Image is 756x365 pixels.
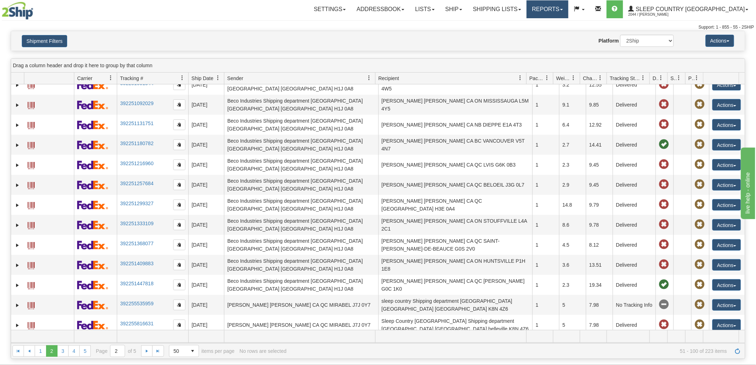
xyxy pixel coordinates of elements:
div: live help - online [5,4,66,13]
img: 2 - FedEx Express® [77,321,108,330]
span: Delivery Status [653,75,659,82]
button: Copy to clipboard [173,139,185,150]
button: Actions [712,139,741,151]
button: Shipment Filters [22,35,67,47]
label: Platform [599,37,619,44]
a: Label [28,179,35,190]
a: Expand [14,322,21,329]
a: Expand [14,102,21,109]
span: Page 2 [46,345,58,357]
td: [PERSON_NAME] [PERSON_NAME] CA MB WINNIPEG R2M 4W5 [378,75,533,95]
button: Actions [712,199,741,211]
td: [DATE] [188,75,224,95]
a: 4 [68,345,80,357]
span: Late [659,260,669,270]
td: Beco Industries Shipping department [GEOGRAPHIC_DATA] [GEOGRAPHIC_DATA] [GEOGRAPHIC_DATA] H1J 0A8 [224,75,378,95]
a: 392251368077 [120,241,153,246]
a: Label [28,259,35,270]
a: Expand [14,82,21,89]
td: 1 [532,235,559,255]
img: 2 - FedEx Express® [77,221,108,230]
span: Weight [556,75,571,82]
button: Actions [712,179,741,191]
span: Recipient [378,75,399,82]
span: Carrier [77,75,93,82]
span: On time [659,139,669,149]
a: 392251180782 [120,140,153,146]
button: Copy to clipboard [173,179,185,190]
td: No Tracking Info [613,295,656,315]
td: Delivered [613,255,656,275]
a: Expand [14,242,21,249]
td: [PERSON_NAME] [PERSON_NAME] CA QC LVIS G6K 0B3 [378,155,533,175]
span: Tracking # [120,75,143,82]
button: Actions [712,219,741,231]
button: Actions [712,119,741,130]
a: Label [28,119,35,130]
button: Actions [712,279,741,291]
span: Late [659,199,669,209]
td: Beco Industries Shipping department [GEOGRAPHIC_DATA] [GEOGRAPHIC_DATA] [GEOGRAPHIC_DATA] H1J 0A8 [224,235,378,255]
img: 2 - FedEx Express® [77,301,108,310]
a: Label [28,239,35,250]
button: Actions [712,299,741,311]
a: 392251409883 [120,261,153,266]
a: Label [28,219,35,230]
a: Ship [440,0,468,18]
span: Late [659,179,669,189]
td: [DATE] [188,155,224,175]
td: 1 [532,315,559,335]
td: [DATE] [188,315,224,335]
a: Expand [14,262,21,269]
button: Actions [712,319,741,331]
img: 2 - FedEx Express® [77,120,108,129]
td: [PERSON_NAME] [PERSON_NAME] CA QC MIRABEL J7J 0Y7 [224,295,378,315]
a: 392251333109 [120,221,153,226]
span: Pickup Not Assigned [695,240,705,250]
a: 3 [57,345,69,357]
a: Delivery Status filter column settings [655,72,667,84]
a: Label [28,139,35,150]
span: Charge [583,75,598,82]
td: Beco Industries Shipping department [GEOGRAPHIC_DATA] [GEOGRAPHIC_DATA] [GEOGRAPHIC_DATA] H1J 0A8 [224,115,378,135]
div: grid grouping header [11,59,745,73]
a: Expand [14,222,21,229]
td: Beco Industries Shipping department [GEOGRAPHIC_DATA] [GEOGRAPHIC_DATA] [GEOGRAPHIC_DATA] H1J 0A8 [224,255,378,275]
button: Copy to clipboard [173,99,185,110]
span: Pickup Not Assigned [695,119,705,129]
img: 2 - FedEx Express® [77,181,108,189]
td: Beco Industries Shipping department [GEOGRAPHIC_DATA] [GEOGRAPHIC_DATA] [GEOGRAPHIC_DATA] H1J 0A8 [224,195,378,215]
td: 5 [559,295,586,315]
a: 392251216960 [120,161,153,166]
span: Pickup Not Assigned [695,139,705,149]
a: Go to the next page [141,345,153,357]
img: 2 - FedEx Express® [77,261,108,270]
td: 1 [532,95,559,115]
img: 2 - FedEx Express® [77,100,108,109]
a: Recipient filter column settings [514,72,526,84]
a: Go to the last page [152,345,164,357]
a: Sender filter column settings [363,72,375,84]
td: Beco Industries Shipping department [GEOGRAPHIC_DATA] [GEOGRAPHIC_DATA] [GEOGRAPHIC_DATA] H1J 0A8 [224,155,378,175]
span: Sender [227,75,243,82]
img: logo2044.jpg [2,2,33,20]
td: 9.1 [559,95,586,115]
td: 14.41 [586,135,613,155]
td: 7.98 [586,295,613,315]
a: Tracking # filter column settings [176,72,188,84]
input: Page 2 [110,345,125,357]
td: sleep country Shipping department [GEOGRAPHIC_DATA] [GEOGRAPHIC_DATA] [GEOGRAPHIC_DATA] K8N 4Z6 [378,295,533,315]
span: Packages [529,75,544,82]
td: 9.78 [586,215,613,235]
td: 12.92 [586,115,613,135]
td: 3.6 [559,255,586,275]
button: Copy to clipboard [173,320,185,330]
a: Settings [308,0,351,18]
td: 8.12 [586,235,613,255]
td: 9.79 [586,195,613,215]
a: Label [28,159,35,170]
td: 1 [532,135,559,155]
button: Copy to clipboard [173,300,185,310]
td: Sleep Country [GEOGRAPHIC_DATA] Shipping department [GEOGRAPHIC_DATA] [GEOGRAPHIC_DATA] bellevill... [378,315,533,335]
a: Expand [14,122,21,129]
